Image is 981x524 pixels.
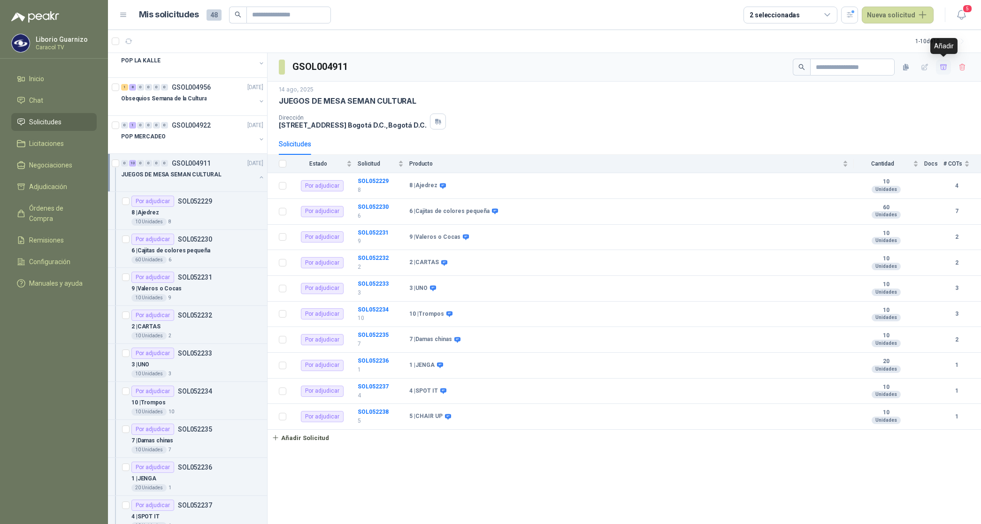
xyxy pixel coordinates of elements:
[750,10,800,20] div: 2 seleccionadas
[121,120,265,150] a: 0 1 0 0 0 0 GSOL004922[DATE] POP MERCADEO
[131,446,167,454] div: 10 Unidades
[139,8,199,22] h1: Mis solicitudes
[358,229,389,236] b: SOL052231
[854,178,919,186] b: 10
[169,408,174,416] p: 10
[279,96,416,106] p: JUEGOS DE MESA SEMAN CULTURAL
[131,218,167,226] div: 10 Unidades
[301,411,344,422] div: Por adjudicar
[121,44,265,74] a: 0 6 0 0 0 0 GSOL004983[DATE] POP LA KALLE
[358,409,389,415] a: SOL052238
[169,332,171,340] p: 2
[943,412,970,421] b: 1
[178,388,212,395] p: SOL052234
[11,253,97,271] a: Configuración
[137,122,144,129] div: 0
[358,186,404,195] p: 8
[358,255,389,261] a: SOL052232
[11,135,97,152] a: Licitaciones
[292,160,345,167] span: Estado
[11,199,97,228] a: Órdenes de Compra
[943,233,970,242] b: 2
[129,160,136,167] div: 10
[131,348,174,359] div: Por adjudicar
[121,170,222,179] p: JUEGOS DE MESA SEMAN CULTURAL
[854,160,911,167] span: Cantidad
[178,312,212,319] p: SOL052232
[131,484,167,492] div: 20 Unidades
[145,122,152,129] div: 0
[153,122,160,129] div: 0
[930,38,958,54] div: Añadir
[358,391,404,400] p: 4
[129,84,136,91] div: 8
[301,308,344,319] div: Por adjudicar
[358,417,404,425] p: 5
[36,45,94,50] p: Caracol TV
[358,204,389,210] a: SOL052230
[409,413,443,420] b: 5 | CHAIR UP
[358,263,404,272] p: 2
[358,281,389,287] b: SOL052233
[11,113,97,131] a: Solicitudes
[872,186,901,193] div: Unidades
[169,484,171,492] p: 1
[301,386,344,397] div: Por adjudicar
[131,360,149,369] p: 3 | UNO
[358,178,389,184] a: SOL052229
[854,230,919,237] b: 10
[301,334,344,345] div: Por adjudicar
[172,122,211,129] p: GSOL004922
[108,420,267,458] a: Por adjudicarSOL0522357 |Damas chinas10 Unidades7
[409,259,439,266] b: 2 | CARTAS
[358,306,389,313] b: SOL052234
[854,255,919,263] b: 10
[872,417,901,424] div: Unidades
[137,84,144,91] div: 0
[131,246,210,255] p: 6 | Cajitas de colores pequeña
[131,208,159,217] p: 8 | Ajedrez
[11,11,59,23] img: Logo peakr
[131,234,174,245] div: Por adjudicar
[854,204,919,212] b: 60
[943,207,970,216] b: 7
[29,257,70,267] span: Configuración
[358,160,396,167] span: Solicitud
[358,383,389,390] a: SOL052237
[178,350,212,357] p: SOL052233
[854,358,919,365] b: 20
[872,391,901,398] div: Unidades
[131,424,174,435] div: Por adjudicar
[962,4,973,13] span: 5
[29,235,64,245] span: Remisiones
[854,281,919,289] b: 10
[153,160,160,167] div: 0
[178,198,212,205] p: SOL052229
[161,160,168,167] div: 0
[131,408,167,416] div: 10 Unidades
[409,285,428,292] b: 3 | UNO
[943,258,970,267] b: 2
[872,340,901,347] div: Unidades
[131,272,174,283] div: Por adjudicar
[358,357,389,364] a: SOL052236
[301,206,344,217] div: Por adjudicar
[12,34,30,52] img: Company Logo
[358,237,404,246] p: 9
[409,182,437,190] b: 8 | Ajedrez
[29,138,64,149] span: Licitaciones
[872,289,901,296] div: Unidades
[131,310,174,321] div: Por adjudicar
[131,284,182,293] p: 9 | Valeros o Cocas
[121,94,207,103] p: Obsequios Semana de la Cultura
[131,256,167,264] div: 60 Unidades
[11,178,97,196] a: Adjudicación
[131,462,174,473] div: Por adjudicar
[943,160,962,167] span: # COTs
[247,121,263,130] p: [DATE]
[301,283,344,294] div: Por adjudicar
[943,155,981,173] th: # COTs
